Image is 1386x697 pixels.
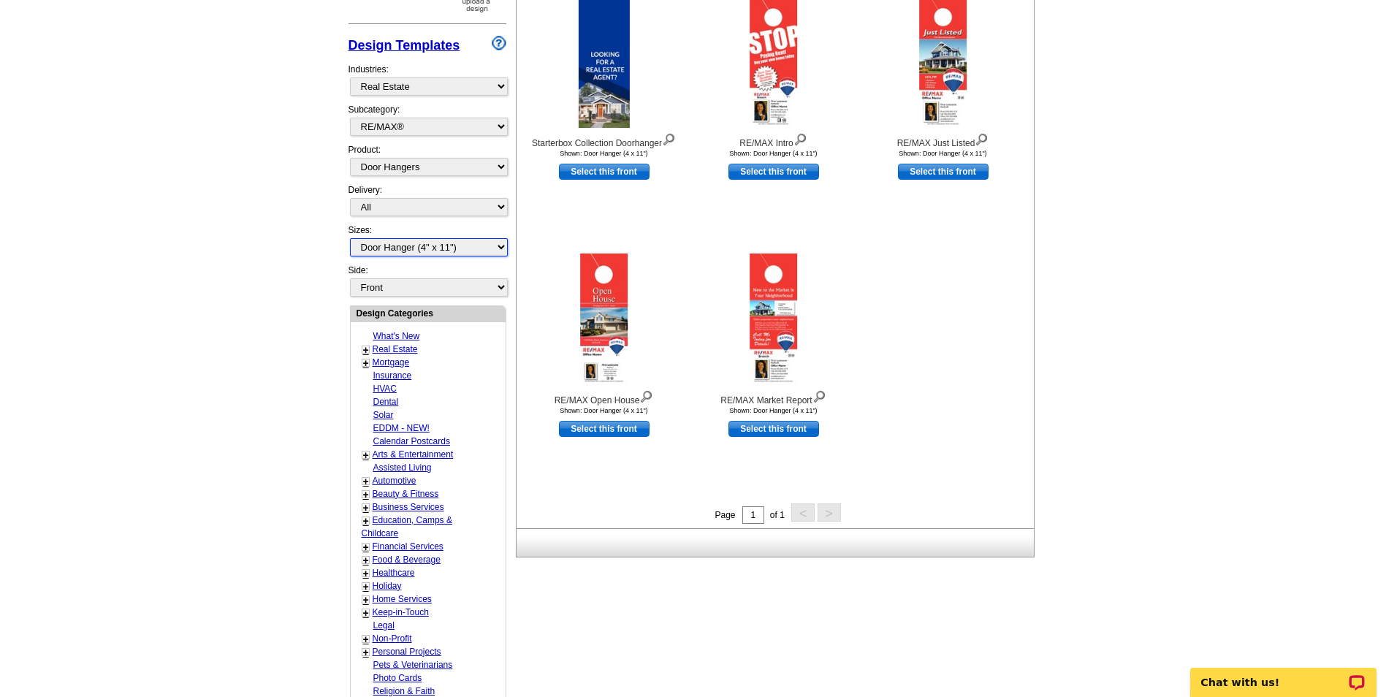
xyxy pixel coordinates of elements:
[373,673,422,683] a: Photo Cards
[639,387,653,403] img: view design details
[373,462,432,473] a: Assisted Living
[373,331,420,341] a: What's New
[363,647,369,658] a: +
[373,489,439,499] a: Beauty & Fitness
[373,620,395,631] a: Legal
[1181,651,1386,697] iframe: LiveChat chat widget
[580,254,628,385] img: RE/MAX Open House
[363,502,369,514] a: +
[373,568,415,578] a: Healthcare
[373,436,450,446] a: Calendar Postcards
[349,56,506,103] div: Industries:
[363,581,369,593] a: +
[373,594,432,604] a: Home Services
[363,357,369,369] a: +
[693,407,854,414] div: Shown: Door Hanger (4 x 11")
[373,344,418,354] a: Real Estate
[363,449,369,461] a: +
[349,224,506,264] div: Sizes:
[373,660,453,670] a: Pets & Veterinarians
[373,633,412,644] a: Non-Profit
[349,264,506,298] div: Side:
[975,130,989,146] img: view design details
[728,164,819,180] a: use this design
[363,541,369,553] a: +
[524,407,685,414] div: Shown: Door Hanger (4 x 11")
[693,130,854,150] div: RE/MAX Intro
[349,103,506,143] div: Subcategory:
[363,594,369,606] a: +
[373,541,443,552] a: Financial Services
[373,607,429,617] a: Keep-in-Touch
[524,387,685,407] div: RE/MAX Open House
[349,183,506,224] div: Delivery:
[349,38,460,53] a: Design Templates
[373,581,402,591] a: Holiday
[373,502,444,512] a: Business Services
[362,515,452,538] a: Education, Camps & Childcare
[693,387,854,407] div: RE/MAX Market Report
[363,489,369,500] a: +
[812,387,826,403] img: view design details
[770,510,785,520] span: of 1
[373,357,410,367] a: Mortgage
[524,130,685,150] div: Starterbox Collection Doorhanger
[662,130,676,146] img: view design details
[898,164,989,180] a: use this design
[363,568,369,579] a: +
[373,397,399,407] a: Dental
[373,410,394,420] a: Solar
[349,143,506,183] div: Product:
[373,384,397,394] a: HVAC
[715,510,735,520] span: Page
[559,421,650,437] a: use this design
[373,555,441,565] a: Food & Beverage
[373,476,416,486] a: Automotive
[363,476,369,487] a: +
[373,449,454,460] a: Arts & Entertainment
[351,306,506,320] div: Design Categories
[791,503,815,522] button: <
[693,150,854,157] div: Shown: Door Hanger (4 x 11")
[728,421,819,437] a: use this design
[363,344,369,356] a: +
[559,164,650,180] a: use this design
[793,130,807,146] img: view design details
[492,36,506,50] img: design-wizard-help-icon.png
[373,647,441,657] a: Personal Projects
[524,150,685,157] div: Shown: Door Hanger (4 x 11")
[363,515,369,527] a: +
[818,503,841,522] button: >
[363,607,369,619] a: +
[373,423,430,433] a: EDDM - NEW!
[373,370,412,381] a: Insurance
[863,130,1024,150] div: RE/MAX Just Listed
[750,254,798,385] img: RE/MAX Market Report
[363,633,369,645] a: +
[363,555,369,566] a: +
[863,150,1024,157] div: Shown: Door Hanger (4 x 11")
[373,686,435,696] a: Religion & Faith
